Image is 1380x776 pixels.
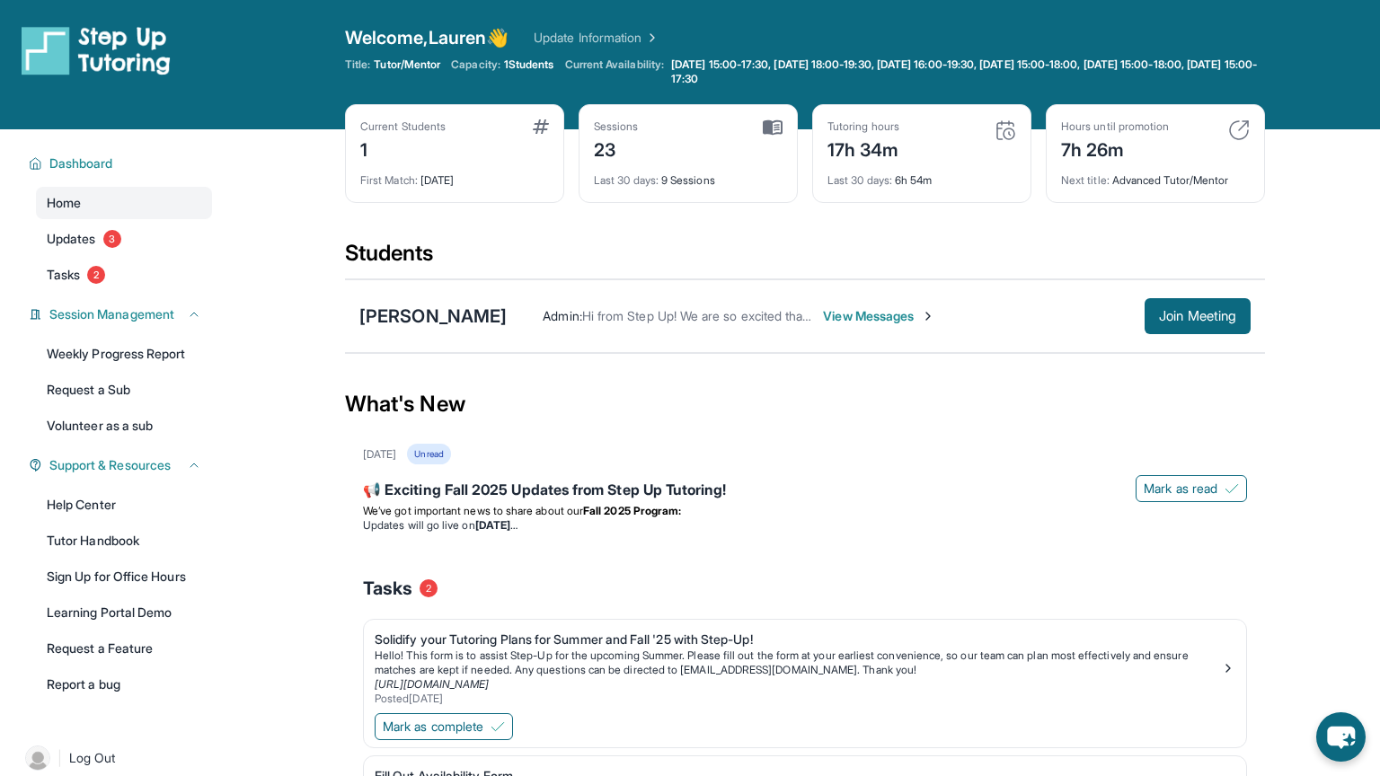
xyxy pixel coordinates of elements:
div: [PERSON_NAME] [359,304,507,329]
div: [DATE] [360,163,549,188]
a: Report a bug [36,668,212,701]
span: Welcome, Lauren 👋 [345,25,509,50]
span: 2 [87,266,105,284]
div: Unread [407,444,450,464]
img: logo [22,25,171,75]
button: Dashboard [42,154,201,172]
div: Advanced Tutor/Mentor [1061,163,1250,188]
div: 1 [360,134,446,163]
a: Request a Sub [36,374,212,406]
img: Chevron Right [641,29,659,47]
img: Mark as read [1225,481,1239,496]
span: We’ve got important news to share about our [363,504,583,517]
a: Update Information [534,29,659,47]
img: Mark as complete [491,719,505,734]
span: Title: [345,57,370,72]
a: Tutor Handbook [36,525,212,557]
span: Tasks [47,266,80,284]
span: Last 30 days : [827,173,892,187]
div: 6h 54m [827,163,1016,188]
div: Solidify your Tutoring Plans for Summer and Fall '25 with Step-Up! [375,630,1221,648]
div: Current Students [360,119,446,134]
a: [DATE] 15:00-17:30, [DATE] 18:00-19:30, [DATE] 16:00-19:30, [DATE] 15:00-18:00, [DATE] 15:00-18:0... [668,57,1265,86]
span: Current Availability: [565,57,664,86]
div: What's New [345,365,1265,444]
div: [DATE] [363,447,396,462]
div: Posted [DATE] [375,692,1221,706]
button: Mark as read [1136,475,1247,502]
a: Sign Up for Office Hours [36,560,212,593]
span: Log Out [69,749,116,767]
span: Mark as complete [383,718,483,736]
img: Chevron-Right [921,309,935,323]
span: Capacity: [451,57,500,72]
div: Sessions [594,119,639,134]
span: Support & Resources [49,456,171,474]
span: Next title : [1061,173,1110,187]
span: Admin : [543,308,581,323]
button: Join Meeting [1145,298,1251,334]
span: 2 [420,579,438,597]
div: 23 [594,134,639,163]
span: Session Management [49,305,174,323]
div: 📢 Exciting Fall 2025 Updates from Step Up Tutoring! [363,479,1247,504]
div: Students [345,239,1265,278]
span: | [57,747,62,769]
button: Mark as complete [375,713,513,740]
img: card [1228,119,1250,141]
button: Support & Resources [42,456,201,474]
span: Home [47,194,81,212]
strong: [DATE] [475,518,517,532]
span: [DATE] 15:00-17:30, [DATE] 18:00-19:30, [DATE] 16:00-19:30, [DATE] 15:00-18:00, [DATE] 15:00-18:0... [671,57,1261,86]
div: Tutoring hours [827,119,899,134]
span: 3 [103,230,121,248]
div: 7h 26m [1061,134,1169,163]
span: 1 Students [504,57,554,72]
a: Help Center [36,489,212,521]
img: card [995,119,1016,141]
span: Dashboard [49,154,113,172]
div: 17h 34m [827,134,899,163]
span: Mark as read [1144,480,1217,498]
span: Tasks [363,576,412,601]
p: Hello! This form is to assist Step-Up for the upcoming Summer. Please fill out the form at your e... [375,648,1221,677]
strong: Fall 2025 Program: [583,504,681,517]
span: Updates [47,230,96,248]
img: card [763,119,783,136]
span: View Messages [823,307,935,325]
a: Updates3 [36,223,212,255]
a: Request a Feature [36,632,212,665]
button: chat-button [1316,712,1366,762]
img: user-img [25,745,50,771]
a: Solidify your Tutoring Plans for Summer and Fall '25 with Step-Up!Hello! This form is to assist S... [364,620,1246,710]
a: [URL][DOMAIN_NAME] [375,677,489,691]
div: Hours until promotion [1061,119,1169,134]
li: Updates will go live on [363,518,1247,533]
a: Home [36,187,212,219]
a: Tasks2 [36,259,212,291]
span: First Match : [360,173,418,187]
button: Session Management [42,305,201,323]
span: Last 30 days : [594,173,659,187]
img: card [533,119,549,134]
a: Weekly Progress Report [36,338,212,370]
div: 9 Sessions [594,163,783,188]
a: Volunteer as a sub [36,410,212,442]
span: Tutor/Mentor [374,57,440,72]
a: Learning Portal Demo [36,596,212,629]
span: Join Meeting [1159,311,1236,322]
